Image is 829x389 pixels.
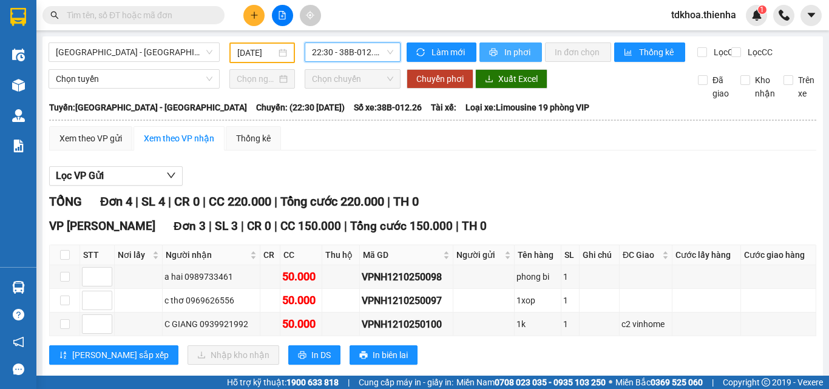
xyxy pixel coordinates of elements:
div: Xem theo VP nhận [144,132,214,145]
span: | [456,219,459,233]
button: In đơn chọn [545,42,611,62]
span: In DS [311,348,331,362]
span: search [50,11,59,19]
span: Lọc CC [743,46,774,59]
span: Kho nhận [750,73,780,100]
span: sort-ascending [59,351,67,360]
div: C GIANG 0939921992 [164,317,258,331]
span: | [712,376,714,389]
span: Xuất Excel [498,72,538,86]
td: VPNH1210250100 [360,313,454,336]
div: 1k [516,317,560,331]
span: SL 4 [141,194,165,209]
span: TH 0 [393,194,419,209]
span: down [166,171,176,180]
span: Đơn 4 [100,194,132,209]
span: | [135,194,138,209]
span: Mã GD [363,248,441,262]
span: | [344,219,347,233]
span: aim [306,11,314,19]
span: Miền Bắc [615,376,703,389]
button: downloadXuất Excel [475,69,547,89]
button: plus [243,5,265,26]
span: Số xe: 38B-012.26 [354,101,422,114]
span: notification [13,336,24,348]
img: warehouse-icon [12,281,25,294]
span: Tổng cước 220.000 [280,194,384,209]
button: downloadNhập kho nhận [188,345,279,365]
span: tdkhoa.thienha [662,7,746,22]
div: Thống kê [236,132,271,145]
button: aim [300,5,321,26]
th: CR [260,245,280,265]
button: Chuyển phơi [407,69,473,89]
span: Lọc VP Gửi [56,168,104,183]
span: plus [250,11,259,19]
span: TỔNG [49,194,82,209]
span: Lọc CR [709,46,740,59]
span: Chuyến: (22:30 [DATE]) [256,101,345,114]
span: [PERSON_NAME] sắp xếp [72,348,169,362]
span: | [387,194,390,209]
div: 1 [563,317,577,331]
span: sync [416,48,427,58]
span: bar-chart [624,48,634,58]
span: download [485,75,493,84]
img: icon-new-feature [751,10,762,21]
span: Nơi lấy [118,248,150,262]
th: STT [80,245,115,265]
th: SL [561,245,580,265]
strong: 0708 023 035 - 0935 103 250 [495,377,606,387]
span: CR 0 [174,194,200,209]
span: | [168,194,171,209]
button: caret-down [800,5,822,26]
span: Người nhận [166,248,248,262]
span: | [274,194,277,209]
span: printer [489,48,499,58]
span: Chọn chuyến [312,70,393,88]
span: Người gửi [456,248,501,262]
span: | [274,219,277,233]
div: 50.000 [282,268,320,285]
th: Cước giao hàng [741,245,816,265]
div: c2 vinhome [621,317,670,331]
span: Loại xe: Limousine 19 phòng VIP [465,101,589,114]
span: Trên xe [793,73,819,100]
span: Làm mới [431,46,467,59]
th: Ghi chú [580,245,620,265]
span: CC 150.000 [280,219,341,233]
div: Xem theo VP gửi [59,132,122,145]
div: 1 [563,294,577,307]
th: Cước lấy hàng [672,245,741,265]
span: file-add [278,11,286,19]
th: Tên hàng [515,245,562,265]
div: 1xop [516,294,560,307]
span: Hà Nội - Hà Tĩnh [56,43,212,61]
div: phong bi [516,270,560,283]
th: Thu hộ [322,245,360,265]
img: logo-vxr [10,8,26,26]
th: CC [280,245,322,265]
span: | [348,376,350,389]
div: 50.000 [282,292,320,309]
span: SL 3 [215,219,238,233]
span: message [13,364,24,375]
span: printer [359,351,368,360]
span: In phơi [504,46,532,59]
input: 12/10/2025 [237,46,276,59]
span: Cung cấp máy in - giấy in: [359,376,453,389]
span: copyright [762,378,770,387]
input: Tìm tên, số ĐT hoặc mã đơn [67,8,210,22]
button: sort-ascending[PERSON_NAME] sắp xếp [49,345,178,365]
button: printerIn DS [288,345,340,365]
div: 1 [563,270,577,283]
span: Tài xế: [431,101,456,114]
td: VPNH1210250098 [360,265,454,289]
span: TH 0 [462,219,487,233]
b: Tuyến: [GEOGRAPHIC_DATA] - [GEOGRAPHIC_DATA] [49,103,247,112]
span: 22:30 - 38B-012.26 [312,43,393,61]
img: phone-icon [779,10,790,21]
span: Đơn 3 [174,219,206,233]
span: | [241,219,244,233]
span: VP [PERSON_NAME] [49,219,155,233]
